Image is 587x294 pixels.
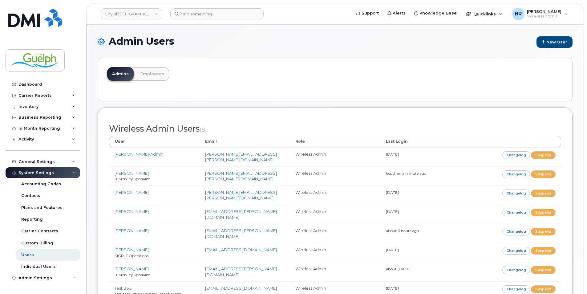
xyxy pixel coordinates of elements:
[531,266,556,274] a: Suspend
[109,136,200,147] th: User
[200,136,290,147] th: Email
[386,267,411,271] small: about [DATE]
[290,186,380,205] td: Wireless Admin
[386,171,426,176] small: less than a minute ago
[531,190,556,197] a: Suspend
[115,209,149,214] a: [PERSON_NAME]
[502,151,530,159] a: Changelog
[115,171,149,176] a: [PERSON_NAME]
[290,224,380,243] td: Wireless Admin
[290,243,380,262] td: Wireless Admin
[386,190,399,195] small: [DATE]
[205,266,277,277] a: [EMAIL_ADDRESS][PERSON_NAME][DOMAIN_NAME]
[386,247,399,252] small: [DATE]
[386,286,399,291] small: [DATE]
[115,152,163,157] a: [PERSON_NAME]-Admin
[290,166,380,186] td: Wireless Admin
[536,36,573,48] a: New User
[205,286,277,291] a: [EMAIL_ADDRESS][DOMAIN_NAME]
[115,228,149,233] a: [PERSON_NAME]
[502,170,530,178] a: Changelog
[502,209,530,216] a: Changelog
[200,126,207,133] small: (8)
[115,177,150,181] small: IT Mobility Specialist
[115,247,149,252] a: [PERSON_NAME]
[531,151,556,159] a: Suspend
[502,190,530,197] a: Changelog
[531,170,556,178] a: Suspend
[115,286,132,291] a: Test 365
[205,171,277,182] a: [PERSON_NAME][EMAIL_ADDRESS][PERSON_NAME][DOMAIN_NAME]
[98,36,573,48] h1: Admin Users
[502,247,530,255] a: Changelog
[115,253,148,258] small: MGR IT Operations
[136,67,169,81] a: Employees
[386,152,399,157] small: [DATE]
[502,266,530,274] a: Changelog
[531,228,556,235] a: Suspend
[531,285,556,293] a: Suspend
[531,247,556,255] a: Suspend
[205,247,277,252] a: [EMAIL_ADDRESS][DOMAIN_NAME]
[109,124,561,133] h2: Wireless Admin Users
[502,228,530,235] a: Changelog
[386,209,399,214] small: [DATE]
[531,209,556,216] a: Suspend
[205,152,277,162] a: [PERSON_NAME][EMAIL_ADDRESS][PERSON_NAME][DOMAIN_NAME]
[502,285,530,293] a: Changelog
[290,205,380,224] td: Wireless Admin
[205,209,277,220] a: [EMAIL_ADDRESS][PERSON_NAME][DOMAIN_NAME]
[205,228,277,239] a: [EMAIL_ADDRESS][PERSON_NAME][DOMAIN_NAME]
[107,67,134,81] a: Admins
[290,136,380,147] th: Role
[290,147,380,166] td: Wireless Admin
[115,272,150,277] small: IT Mobility Specialist
[290,262,380,281] td: Wireless Admin
[115,266,149,271] a: [PERSON_NAME]
[380,136,471,147] th: Last Login
[205,190,277,201] a: [PERSON_NAME][EMAIL_ADDRESS][PERSON_NAME][DOMAIN_NAME]
[386,228,419,233] small: about 6 hours ago
[115,190,149,195] a: [PERSON_NAME]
